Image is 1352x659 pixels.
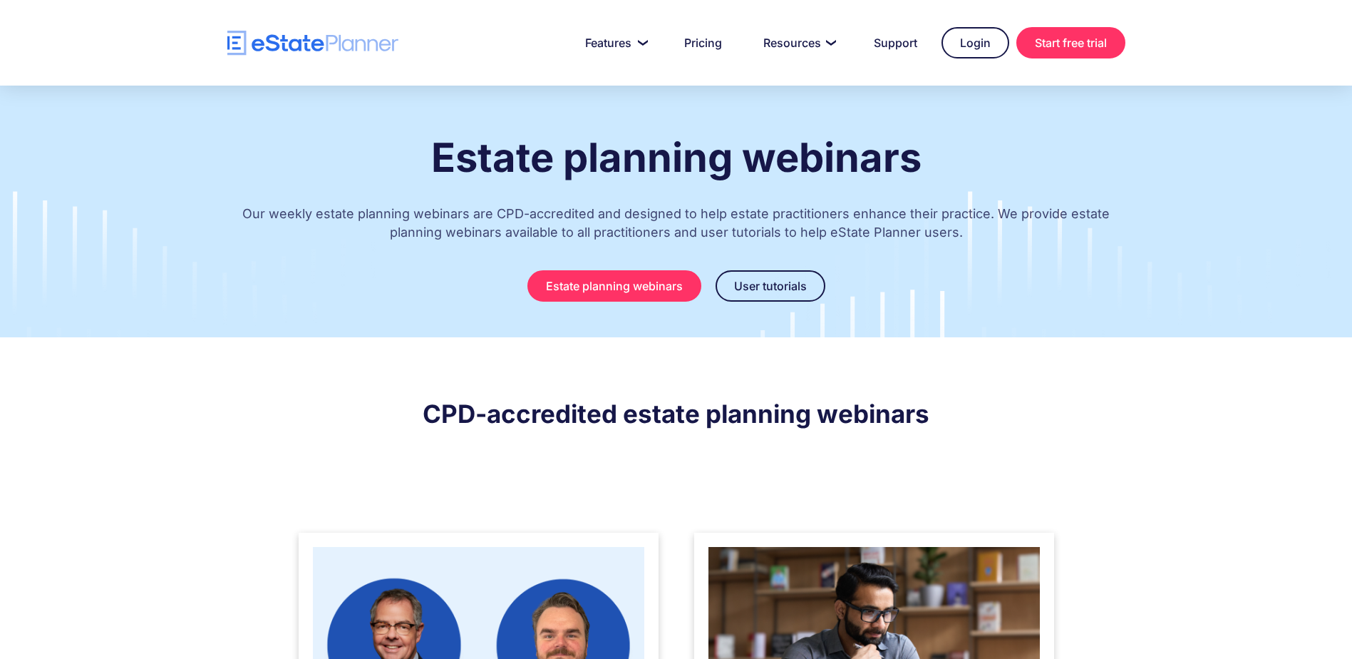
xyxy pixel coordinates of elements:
[667,29,739,57] a: Pricing
[568,29,660,57] a: Features
[227,190,1125,263] p: Our weekly estate planning webinars are CPD-accredited and designed to help estate practitioners ...
[1016,27,1125,58] a: Start free trial
[857,29,934,57] a: Support
[227,31,398,56] a: home
[941,27,1009,58] a: Login
[746,29,850,57] a: Resources
[716,270,825,302] a: User tutorials
[527,270,701,302] a: Estate planning webinars
[431,133,922,182] strong: Estate planning webinars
